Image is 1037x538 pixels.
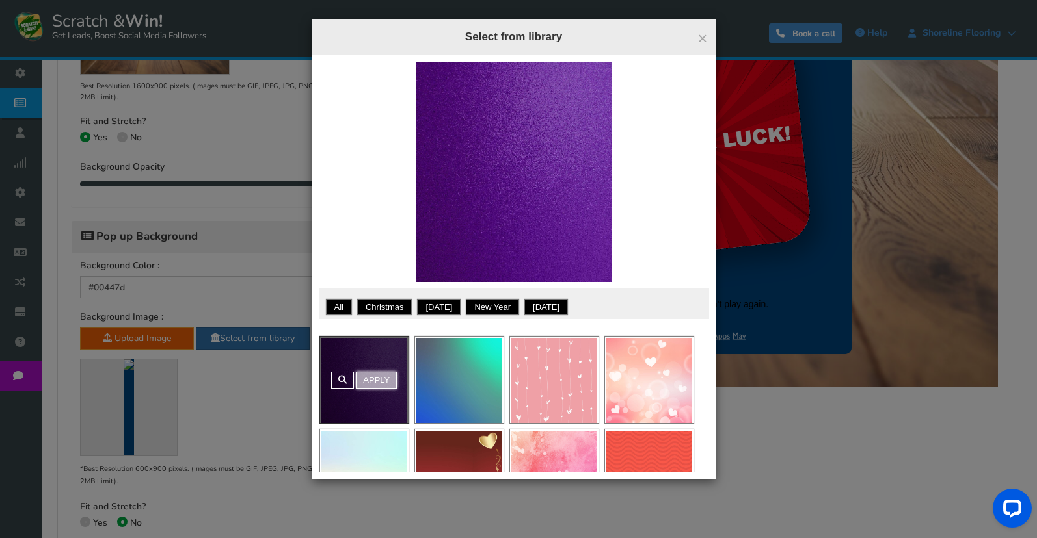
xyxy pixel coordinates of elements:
[468,301,517,314] a: New Year
[356,372,397,389] a: Apply
[697,29,707,48] span: ×
[419,301,459,314] a: [DATE]
[159,117,446,159] h4: Scratch & Win!
[328,301,350,314] a: All
[322,29,706,45] h4: Select from library
[252,478,354,489] img: appsmav-footer-credit.png
[359,301,411,314] a: Christmas
[982,483,1037,538] iframe: LiveChat chat widget
[416,62,612,281] img: 1.jpg
[526,301,566,314] a: [DATE]
[146,438,459,465] span: *** * If you win, you can’t play again.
